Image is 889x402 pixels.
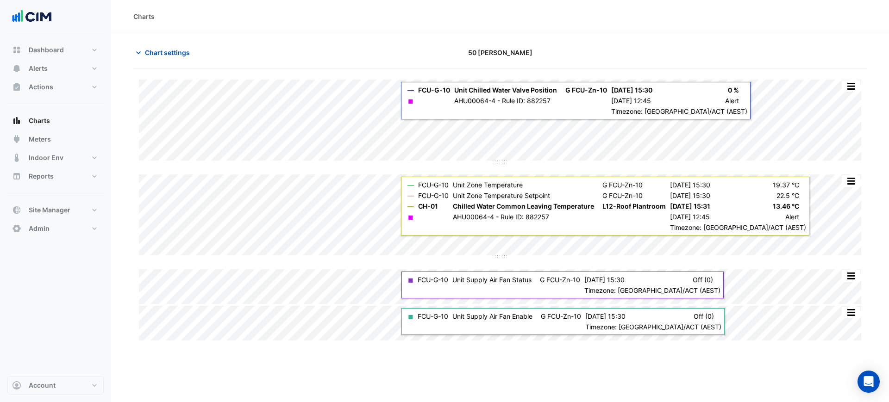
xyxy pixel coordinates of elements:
[7,130,104,148] button: Meters
[12,172,21,181] app-icon: Reports
[29,116,50,125] span: Charts
[7,41,104,59] button: Dashboard
[12,82,21,92] app-icon: Actions
[29,224,50,233] span: Admin
[842,307,860,318] button: More Options
[842,270,860,282] button: More Options
[7,59,104,78] button: Alerts
[12,153,21,162] app-icon: Indoor Env
[12,116,21,125] app-icon: Charts
[29,45,64,55] span: Dashboard
[7,219,104,238] button: Admin
[7,167,104,186] button: Reports
[29,153,63,162] span: Indoor Env
[7,376,104,395] button: Account
[858,371,880,393] div: Open Intercom Messenger
[468,48,532,57] span: 50 [PERSON_NAME]
[145,48,190,57] span: Chart settings
[12,135,21,144] app-icon: Meters
[29,135,51,144] span: Meters
[12,205,21,215] app-icon: Site Manager
[842,80,860,92] button: More Options
[12,64,21,73] app-icon: Alerts
[12,45,21,55] app-icon: Dashboard
[7,201,104,219] button: Site Manager
[29,381,56,390] span: Account
[11,7,53,26] img: Company Logo
[7,78,104,96] button: Actions
[12,224,21,233] app-icon: Admin
[7,148,104,167] button: Indoor Env
[29,172,54,181] span: Reports
[133,12,155,21] div: Charts
[7,111,104,130] button: Charts
[29,64,48,73] span: Alerts
[133,44,196,61] button: Chart settings
[29,82,53,92] span: Actions
[29,205,70,215] span: Site Manager
[842,175,860,187] button: More Options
